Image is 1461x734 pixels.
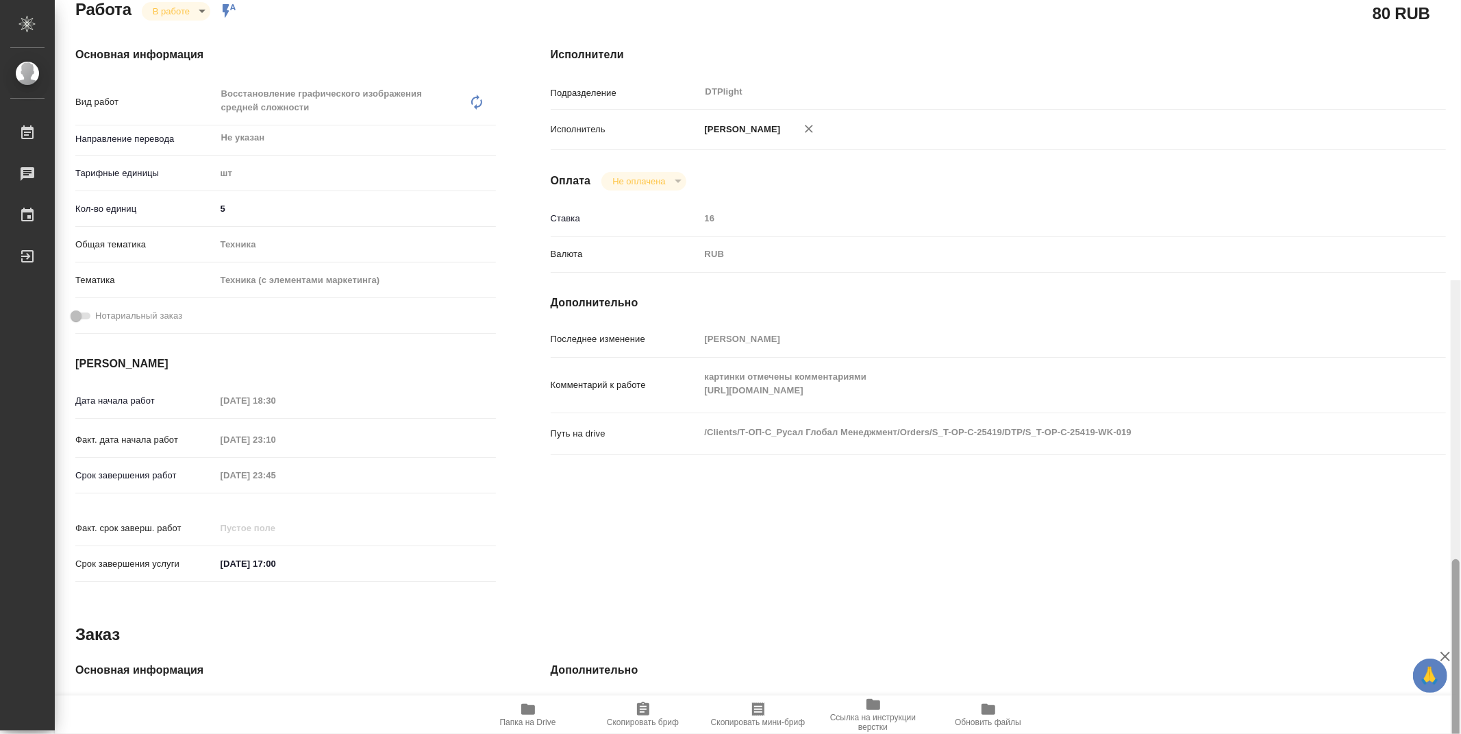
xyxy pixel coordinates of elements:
h2: Заказ [75,624,120,646]
span: Скопировать мини-бриф [711,718,805,727]
button: Обновить файлы [931,696,1046,734]
h4: Основная информация [75,47,496,63]
button: 🙏 [1413,659,1447,693]
p: [PERSON_NAME] [700,123,781,136]
input: Пустое поле [216,430,336,450]
p: Факт. дата начала работ [75,433,216,447]
p: Кол-во единиц [75,202,216,216]
p: Вид работ [75,95,216,109]
button: Не оплачена [608,175,669,187]
p: Общая тематика [75,238,216,252]
button: Скопировать бриф [586,696,701,734]
p: Срок завершения работ [75,469,216,482]
span: Нотариальный заказ [95,309,182,323]
div: В работе [142,2,210,21]
button: Скопировать мини-бриф [701,696,816,734]
input: Пустое поле [216,465,336,485]
input: ✎ Введи что-нибудь [216,554,336,574]
input: Пустое поле [700,329,1371,349]
button: Папка на Drive [471,696,586,734]
input: ✎ Введи что-нибудь [216,199,496,219]
button: Ссылка на инструкции верстки [816,696,931,734]
h4: Дополнительно [551,295,1446,311]
p: Дата начала работ [75,394,216,408]
div: Техника (с элементами маркетинга) [216,269,496,292]
span: Скопировать бриф [607,718,679,727]
button: Удалить исполнителя [794,114,824,144]
button: В работе [149,5,194,17]
h4: Дополнительно [551,662,1446,678]
p: Срок завершения услуги [75,557,216,571]
p: Тематика [75,273,216,287]
input: Пустое поле [216,518,336,538]
p: Валюта [551,247,700,261]
p: Исполнитель [551,123,700,136]
h2: 80 RUB [1373,1,1430,25]
p: Тарифные единицы [75,167,216,180]
p: Факт. срок заверш. работ [75,522,216,535]
p: Комментарий к работе [551,378,700,392]
p: Подразделение [551,86,700,100]
p: Ставка [551,212,700,225]
textarea: картинки отмечены комментариями [URL][DOMAIN_NAME] [700,365,1371,402]
div: В работе [601,172,686,191]
span: Папка на Drive [500,718,556,727]
p: Последнее изменение [551,332,700,346]
p: Путь на drive [551,427,700,441]
span: Обновить файлы [955,718,1021,727]
input: Пустое поле [216,391,336,411]
span: 🙏 [1419,661,1442,690]
h4: Исполнители [551,47,1446,63]
h4: Оплата [551,173,591,189]
div: RUB [700,243,1371,266]
div: шт [216,162,496,185]
textarea: /Clients/Т-ОП-С_Русал Глобал Менеджмент/Orders/S_T-OP-C-25419/DTP/S_T-OP-C-25419-WK-019 [700,421,1371,444]
div: Техника [216,233,496,256]
h4: Основная информация [75,662,496,678]
input: Пустое поле [700,208,1371,228]
p: Направление перевода [75,132,216,146]
span: Ссылка на инструкции верстки [824,713,923,732]
h4: [PERSON_NAME] [75,356,496,372]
